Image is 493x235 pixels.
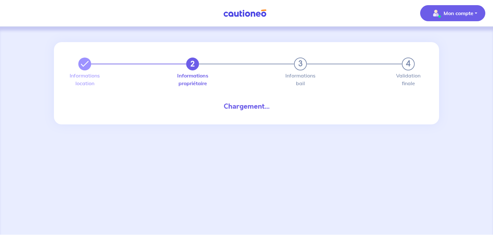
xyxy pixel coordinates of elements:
label: Informations location [78,73,91,86]
label: Validation finale [402,73,415,86]
label: Informations bail [294,73,307,86]
button: 2 [186,58,199,70]
label: Informations propriétaire [186,73,199,86]
p: Mon compte [444,9,473,17]
img: Cautioneo [221,9,269,17]
div: Chargement... [73,101,420,112]
button: illu_account_valid_menu.svgMon compte [420,5,485,21]
img: illu_account_valid_menu.svg [431,8,441,18]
